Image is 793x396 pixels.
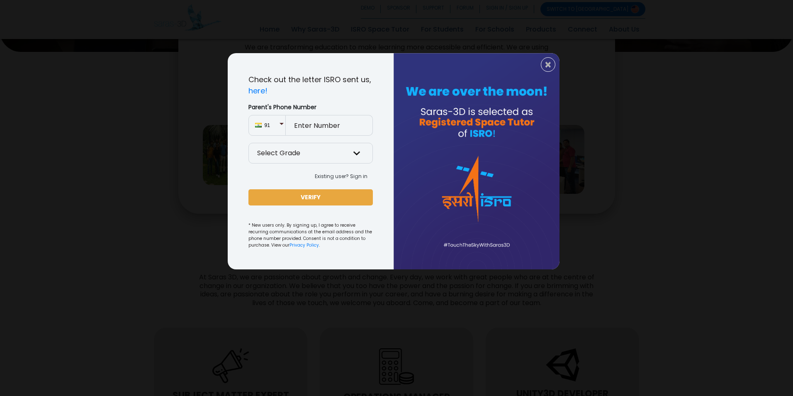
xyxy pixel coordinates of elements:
[248,86,268,96] a: here!
[541,57,555,72] button: Close
[286,115,373,136] input: Enter Number
[309,170,373,183] button: Existing user? Sign in
[545,59,552,70] span: ×
[248,74,373,96] p: Check out the letter ISRO sent us,
[289,242,319,248] a: Privacy Policy
[248,222,373,249] small: * New users only. By signing up, I agree to receive recurring communications at the email address...
[265,122,279,129] span: 91
[248,103,373,112] label: Parent's Phone Number
[248,189,373,205] button: VERIFY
